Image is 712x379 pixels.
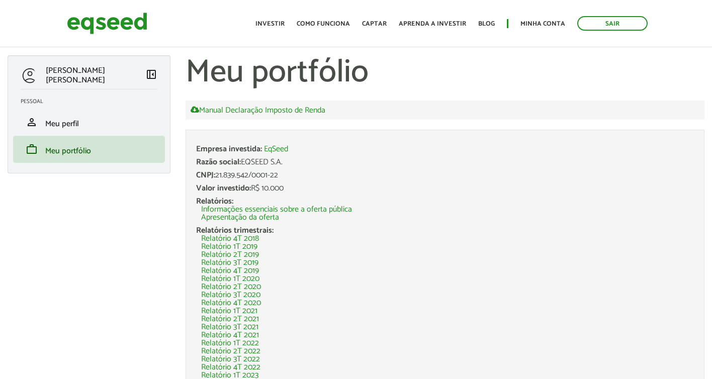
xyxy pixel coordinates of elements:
[191,106,325,115] a: Manual Declaração Imposto de Renda
[478,21,495,27] a: Blog
[26,116,38,128] span: person
[145,68,157,82] a: Colapsar menu
[13,109,165,136] li: Meu perfil
[201,267,259,275] a: Relatório 4T 2019
[145,68,157,80] span: left_panel_close
[196,142,262,156] span: Empresa investida:
[21,116,157,128] a: personMeu perfil
[201,235,259,243] a: Relatório 4T 2018
[201,355,260,363] a: Relatório 3T 2022
[196,184,694,193] div: R$ 10.000
[201,307,257,315] a: Relatório 1T 2021
[186,55,704,90] h1: Meu portfólio
[67,10,147,37] img: EqSeed
[520,21,565,27] a: Minha conta
[201,323,258,331] a: Relatório 3T 2021
[577,16,648,31] a: Sair
[201,259,258,267] a: Relatório 3T 2019
[26,143,38,155] span: work
[196,158,694,166] div: EQSEED S.A.
[201,363,260,371] a: Relatório 4T 2022
[201,275,259,283] a: Relatório 1T 2020
[196,181,251,195] span: Valor investido:
[21,143,157,155] a: workMeu portfólio
[196,224,274,237] span: Relatórios trimestrais:
[201,347,260,355] a: Relatório 2T 2022
[201,339,259,347] a: Relatório 1T 2022
[196,195,233,208] span: Relatórios:
[196,155,241,169] span: Razão social:
[45,144,91,158] span: Meu portfólio
[201,214,279,222] a: Apresentação da oferta
[255,21,285,27] a: Investir
[264,145,288,153] a: EqSeed
[399,21,466,27] a: Aprenda a investir
[201,331,259,339] a: Relatório 4T 2021
[45,117,79,131] span: Meu perfil
[201,243,257,251] a: Relatório 1T 2019
[201,206,352,214] a: Informações essenciais sobre a oferta pública
[196,171,694,179] div: 21.839.542/0001-22
[201,299,261,307] a: Relatório 4T 2020
[297,21,350,27] a: Como funciona
[201,291,260,299] a: Relatório 3T 2020
[13,136,165,163] li: Meu portfólio
[196,168,215,182] span: CNPJ:
[46,66,145,85] p: [PERSON_NAME] [PERSON_NAME]
[201,315,259,323] a: Relatório 2T 2021
[201,283,261,291] a: Relatório 2T 2020
[201,251,259,259] a: Relatório 2T 2019
[21,99,165,105] h2: Pessoal
[362,21,387,27] a: Captar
